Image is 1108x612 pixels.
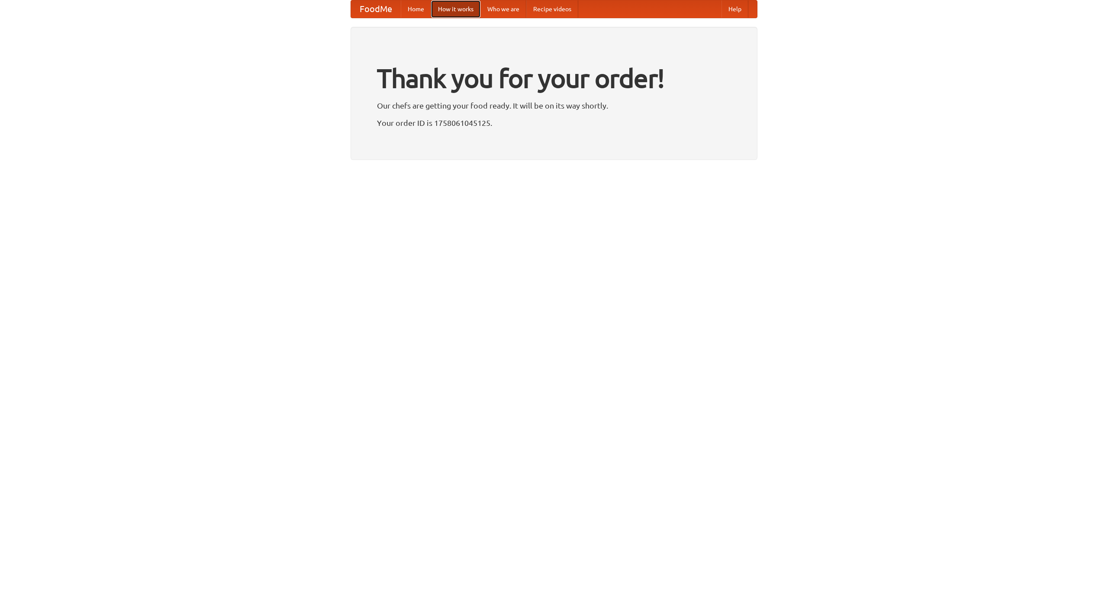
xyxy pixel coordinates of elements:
[377,58,731,99] h1: Thank you for your order!
[351,0,401,18] a: FoodMe
[401,0,431,18] a: Home
[431,0,480,18] a: How it works
[526,0,578,18] a: Recipe videos
[480,0,526,18] a: Who we are
[377,99,731,112] p: Our chefs are getting your food ready. It will be on its way shortly.
[377,116,731,129] p: Your order ID is 1758061045125.
[721,0,748,18] a: Help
